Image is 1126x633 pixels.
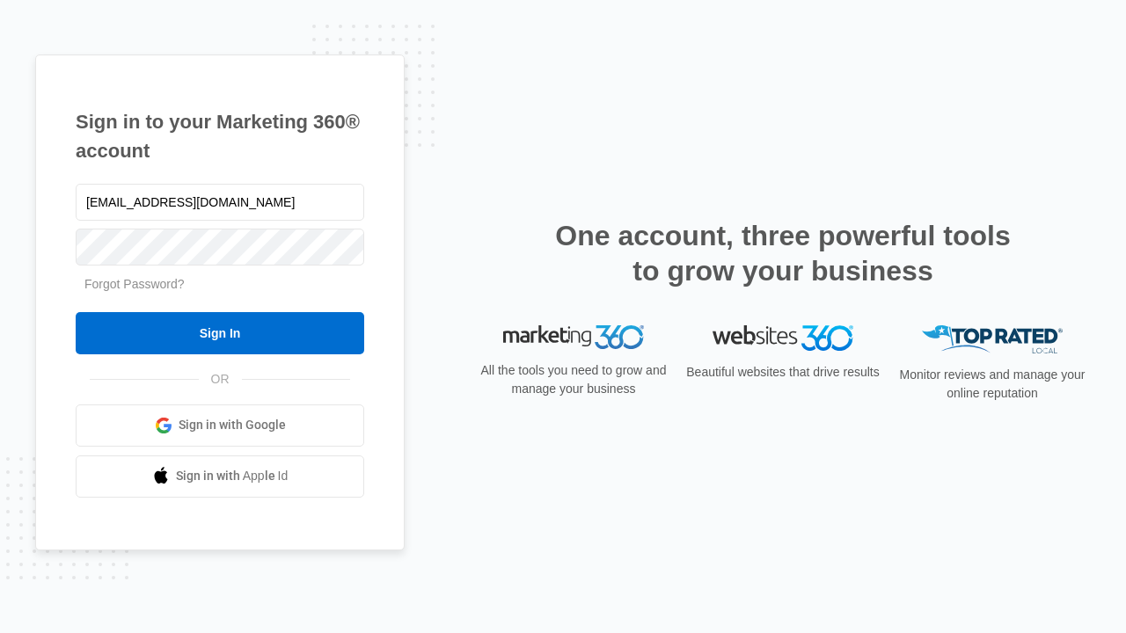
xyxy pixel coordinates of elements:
[176,467,289,485] span: Sign in with Apple Id
[84,277,185,291] a: Forgot Password?
[76,455,364,498] a: Sign in with Apple Id
[76,312,364,354] input: Sign In
[76,107,364,165] h1: Sign in to your Marketing 360® account
[76,184,364,221] input: Email
[475,361,672,398] p: All the tools you need to grow and manage your business
[550,218,1016,288] h2: One account, three powerful tools to grow your business
[684,363,881,382] p: Beautiful websites that drive results
[76,404,364,447] a: Sign in with Google
[199,370,242,389] span: OR
[922,325,1063,354] img: Top Rated Local
[713,325,853,351] img: Websites 360
[894,366,1091,403] p: Monitor reviews and manage your online reputation
[179,416,286,434] span: Sign in with Google
[503,325,644,350] img: Marketing 360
